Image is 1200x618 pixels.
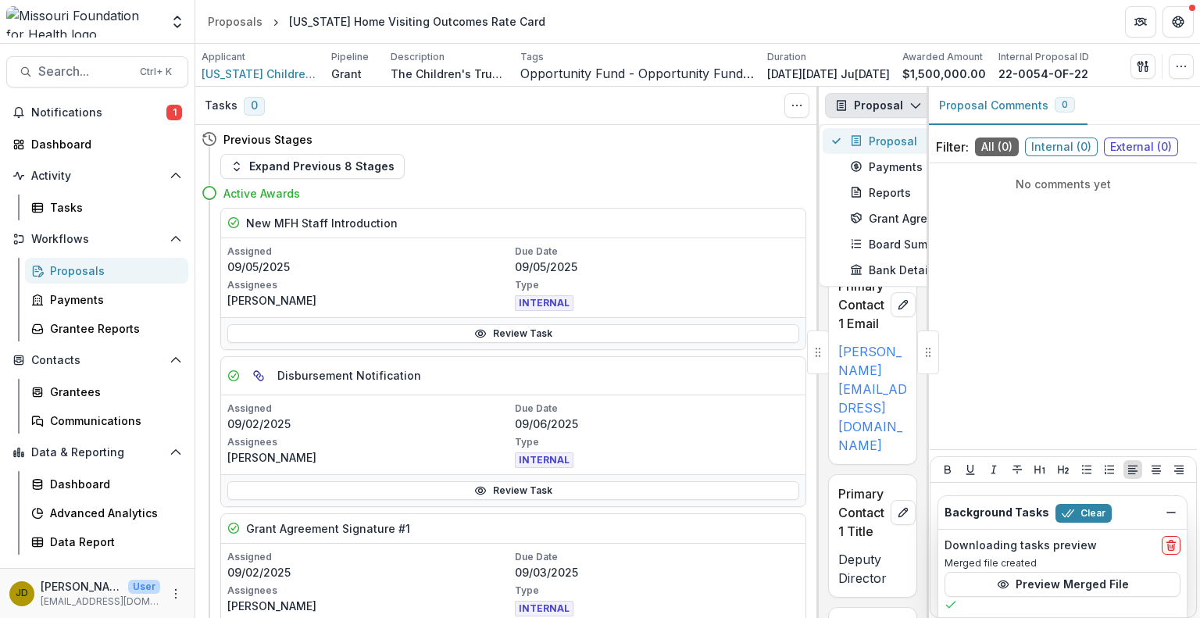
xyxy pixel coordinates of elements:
p: [DATE][DATE] Ju[DATE] [767,66,890,82]
div: Reports [850,184,993,201]
button: Toggle View Cancelled Tasks [784,93,809,118]
p: Deputy Director [838,550,907,588]
p: 22-0054-OF-22 [998,66,1088,82]
a: Proposals [25,258,188,284]
nav: breadcrumb [202,10,552,33]
h5: Grant Agreement Signature #1 [246,520,410,537]
p: Primary Contact 1 Email [838,277,884,333]
a: Data Report [25,529,188,555]
div: Ctrl + K [137,63,175,80]
p: Primary Contact 1 Title [838,484,884,541]
p: [PERSON_NAME] [227,449,512,466]
div: Dashboard [31,136,176,152]
span: Contacts [31,354,163,367]
span: Opportunity Fund - Opportunity Fund - Grants/Contracts [520,66,755,81]
button: Parent task [246,363,271,388]
span: INTERNAL [515,601,573,616]
h5: Disbursement Notification [277,367,421,384]
button: Underline [961,460,980,479]
button: Search... [6,56,188,88]
h3: Tasks [205,99,237,113]
button: Align Center [1147,460,1166,479]
span: Notifications [31,106,166,120]
a: Review Task [227,481,799,500]
p: 09/06/2025 [515,416,799,432]
button: Open entity switcher [166,6,188,38]
h2: Background Tasks [945,506,1049,520]
div: Data Report [50,534,176,550]
button: Heading 2 [1054,460,1073,479]
p: User [128,580,160,594]
p: Assigned [227,402,512,416]
div: Jennifer Carter Dochler [16,588,28,598]
span: INTERNAL [515,295,573,311]
p: Assigned [227,245,512,259]
button: Get Help [1162,6,1194,38]
p: Due Date [515,245,799,259]
button: Align Left [1123,460,1142,479]
button: Proposal [825,93,932,118]
p: Pipeline [331,50,369,64]
span: External ( 0 ) [1104,138,1178,156]
div: Tasks [50,199,176,216]
button: Partners [1125,6,1156,38]
p: Due Date [515,402,799,416]
p: Filter: [936,138,969,156]
button: Notifications1 [6,100,188,125]
a: Advanced Analytics [25,500,188,526]
p: Assignees [227,435,512,449]
span: 1 [166,105,182,120]
button: Preview Merged File [945,572,1180,597]
span: INTERNAL [515,452,573,468]
p: [EMAIL_ADDRESS][DOMAIN_NAME] [41,595,160,609]
a: Dashboard [6,131,188,157]
div: Grantee Reports [50,320,176,337]
a: Communications [25,408,188,434]
span: Search... [38,64,130,79]
div: [US_STATE] Home Visiting Outcomes Rate Card [289,13,545,30]
p: The Children's Trust Fund, in partnership with a growing team of public and private [US_STATE] st... [391,66,508,82]
button: Ordered List [1100,460,1119,479]
p: [PERSON_NAME] [227,598,512,614]
button: Strike [1008,460,1027,479]
button: edit [891,292,916,317]
h4: Active Awards [223,185,300,202]
a: Tasks [25,195,188,220]
span: 0 [1062,99,1068,110]
span: Data & Reporting [31,446,163,459]
a: Grantee Reports [25,316,188,341]
button: delete [1162,536,1180,555]
p: No comments yet [936,176,1191,192]
button: Bullet List [1077,460,1096,479]
p: Type [515,584,799,598]
p: 09/03/2025 [515,564,799,580]
h5: New MFH Staff Introduction [246,215,398,231]
p: Assigned [227,550,512,564]
button: Proposal Comments [927,87,1087,125]
div: Communications [50,413,176,429]
p: Assignees [227,584,512,598]
button: Open Workflows [6,227,188,252]
p: Type [515,278,799,292]
button: edit [891,500,916,525]
button: Bold [938,460,957,479]
p: Assignees [227,278,512,292]
div: Proposals [208,13,262,30]
div: Bank Details [850,262,993,278]
h4: Previous Stages [223,131,312,148]
span: Activity [31,170,163,183]
p: Description [391,50,445,64]
span: Workflows [31,233,163,246]
div: Advanced Analytics [50,505,176,521]
p: Awarded Amount [902,50,983,64]
button: Clear [1055,504,1112,523]
p: 09/02/2025 [227,416,512,432]
p: Type [515,435,799,449]
button: Dismiss [1162,503,1180,522]
div: Payments [850,159,993,175]
a: Proposals [202,10,269,33]
span: All ( 0 ) [975,138,1019,156]
p: Internal Proposal ID [998,50,1089,64]
img: Missouri Foundation for Health logo [6,6,160,38]
p: Due Date [515,550,799,564]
